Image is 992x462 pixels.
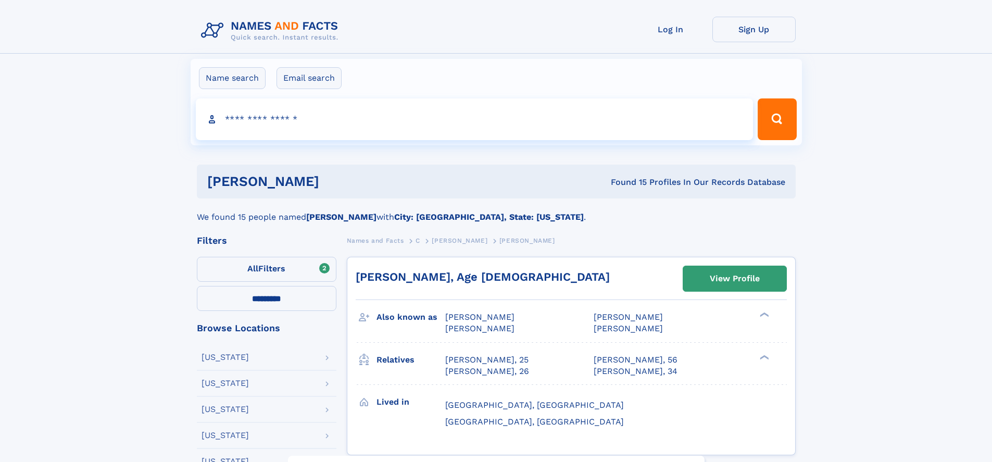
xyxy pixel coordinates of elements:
[683,266,786,291] a: View Profile
[416,237,420,244] span: C
[445,366,529,377] a: [PERSON_NAME], 26
[202,379,249,388] div: [US_STATE]
[432,234,487,247] a: [PERSON_NAME]
[757,354,770,360] div: ❯
[199,67,266,89] label: Name search
[757,311,770,318] div: ❯
[197,198,796,223] div: We found 15 people named with .
[712,17,796,42] a: Sign Up
[306,212,376,222] b: [PERSON_NAME]
[207,175,465,188] h1: [PERSON_NAME]
[445,354,529,366] a: [PERSON_NAME], 25
[197,17,347,45] img: Logo Names and Facts
[710,267,760,291] div: View Profile
[499,237,555,244] span: [PERSON_NAME]
[356,270,610,283] a: [PERSON_NAME], Age [DEMOGRAPHIC_DATA]
[202,353,249,361] div: [US_STATE]
[277,67,342,89] label: Email search
[202,431,249,440] div: [US_STATE]
[247,264,258,273] span: All
[594,323,663,333] span: [PERSON_NAME]
[196,98,754,140] input: search input
[445,417,624,427] span: [GEOGRAPHIC_DATA], [GEOGRAPHIC_DATA]
[629,17,712,42] a: Log In
[594,354,677,366] a: [PERSON_NAME], 56
[197,236,336,245] div: Filters
[445,312,514,322] span: [PERSON_NAME]
[376,308,445,326] h3: Also known as
[445,400,624,410] span: [GEOGRAPHIC_DATA], [GEOGRAPHIC_DATA]
[416,234,420,247] a: C
[376,351,445,369] h3: Relatives
[445,323,514,333] span: [PERSON_NAME]
[197,323,336,333] div: Browse Locations
[347,234,404,247] a: Names and Facts
[465,177,785,188] div: Found 15 Profiles In Our Records Database
[376,393,445,411] h3: Lived in
[432,237,487,244] span: [PERSON_NAME]
[594,366,677,377] a: [PERSON_NAME], 34
[197,257,336,282] label: Filters
[758,98,796,140] button: Search Button
[202,405,249,414] div: [US_STATE]
[394,212,584,222] b: City: [GEOGRAPHIC_DATA], State: [US_STATE]
[594,312,663,322] span: [PERSON_NAME]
